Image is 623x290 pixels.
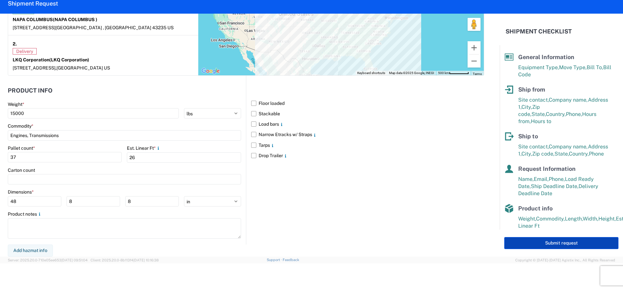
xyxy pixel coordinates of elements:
span: Phone, [566,111,582,117]
button: Submit request [504,237,618,249]
input: H [125,196,179,207]
span: Ship to [518,133,538,140]
span: (NAPA COLUMBUS ) [53,17,97,22]
span: Weight, [518,216,536,222]
button: Drag Pegman onto the map to open Street View [468,18,481,31]
label: Pallet count [8,145,35,151]
span: Height, [598,216,616,222]
span: Map data ©2025 Google, INEGI [389,71,434,75]
span: Commodity, [536,216,565,222]
span: (LKQ Corporation) [49,57,89,62]
label: Narrow Etracks w/ Straps [251,129,484,140]
span: Equipment Type, [518,64,559,70]
span: Product info [518,205,553,212]
span: Width, [583,216,598,222]
span: [STREET_ADDRESS], [13,65,56,70]
label: Drop Trailer [251,150,484,161]
span: Hours to [531,118,551,124]
span: Phone, [549,176,565,182]
span: [STREET_ADDRESS] [13,25,55,30]
span: Copyright © [DATE]-[DATE] Agistix Inc., All Rights Reserved [515,257,615,263]
span: Company name, [549,97,588,103]
a: Feedback [283,258,299,262]
label: Weight [8,101,24,107]
label: Product notes [8,211,42,217]
span: Phone [589,151,604,157]
span: City, [521,151,532,157]
span: [DATE] 09:51:04 [61,258,88,262]
label: Floor loaded [251,98,484,108]
input: L [8,196,61,207]
span: Bill To, [587,64,603,70]
span: 500 km [438,71,449,75]
button: Keyboard shortcuts [357,71,385,75]
span: Length, [565,216,583,222]
span: City, [521,104,532,110]
span: Country, [569,151,589,157]
span: Email, [534,176,549,182]
span: [GEOGRAPHIC_DATA] , [GEOGRAPHIC_DATA] 43235 US [55,25,174,30]
button: Map Scale: 500 km per 57 pixels [436,71,471,75]
button: Zoom out [468,55,481,68]
span: Site contact, [518,97,549,103]
span: Client: 2025.20.0-8b113f4 [91,258,159,262]
span: [GEOGRAPHIC_DATA] US [56,65,110,70]
button: Add hazmat info [8,245,53,257]
span: State, [555,151,569,157]
button: Zoom in [468,41,481,54]
span: Delivery [13,48,37,55]
span: State, [531,111,546,117]
strong: 2. [13,40,17,48]
span: Site contact, [518,144,549,150]
span: Company name, [549,144,588,150]
a: Open this area in Google Maps (opens a new window) [200,67,221,75]
label: Dimensions [8,189,34,195]
span: Move Type, [559,64,587,70]
label: Stackable [251,108,484,119]
span: Zip code, [532,151,555,157]
h2: Product Info [8,87,53,94]
span: [DATE] 10:16:38 [133,258,159,262]
span: Ship Deadline Date, [531,183,579,189]
span: Ship from [518,86,545,93]
span: Server: 2025.20.0-710e05ee653 [8,258,88,262]
span: General Information [518,54,574,60]
label: Commodity [8,123,33,129]
h2: Shipment Checklist [506,28,572,35]
span: Country, [546,111,566,117]
label: Tarps [251,140,484,150]
span: Request Information [518,165,576,172]
input: W [67,196,120,207]
a: Support [267,258,283,262]
strong: LKQ Corporation [13,57,89,62]
img: Google [200,67,221,75]
strong: NAPA COLUMBUS [13,17,97,22]
label: Load bars [251,119,484,129]
a: Terms [473,72,482,76]
label: Est. Linear Ft [127,145,161,151]
label: Carton count [8,167,35,173]
span: Name, [518,176,534,182]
